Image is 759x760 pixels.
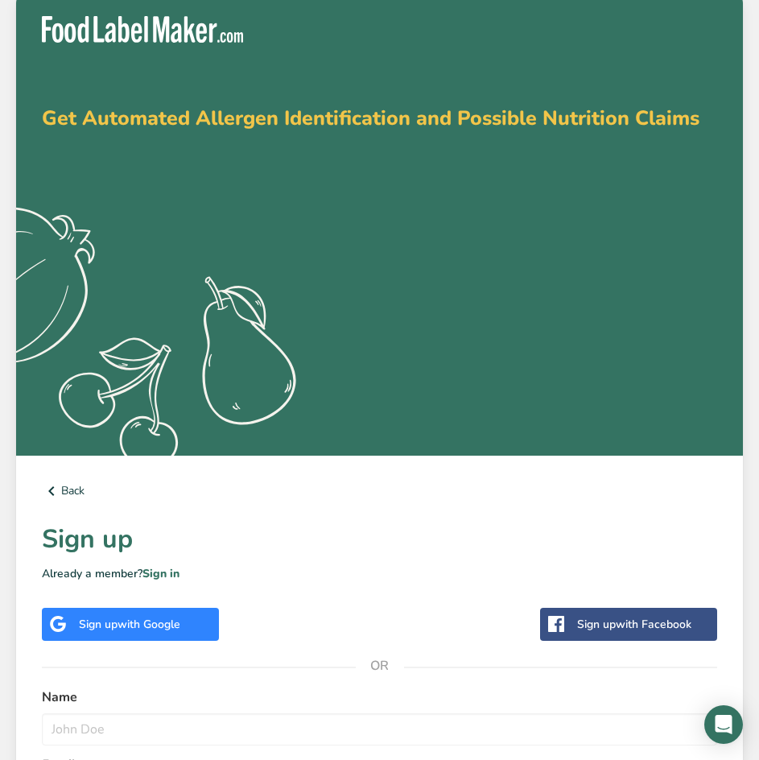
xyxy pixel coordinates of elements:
div: Sign up [577,616,691,633]
a: Sign in [142,566,179,581]
a: Back [42,481,717,501]
span: Get Automated Allergen Identification and Possible Nutrition Claims [42,105,699,132]
img: Food Label Maker [42,16,243,43]
div: Open Intercom Messenger [704,705,743,744]
span: OR [356,642,404,690]
h1: Sign up [42,520,717,559]
input: John Doe [42,713,717,746]
span: with Google [118,617,180,632]
p: Already a member? [42,565,717,582]
div: Sign up [79,616,180,633]
label: Name [42,688,717,707]
span: with Facebook [616,617,691,632]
